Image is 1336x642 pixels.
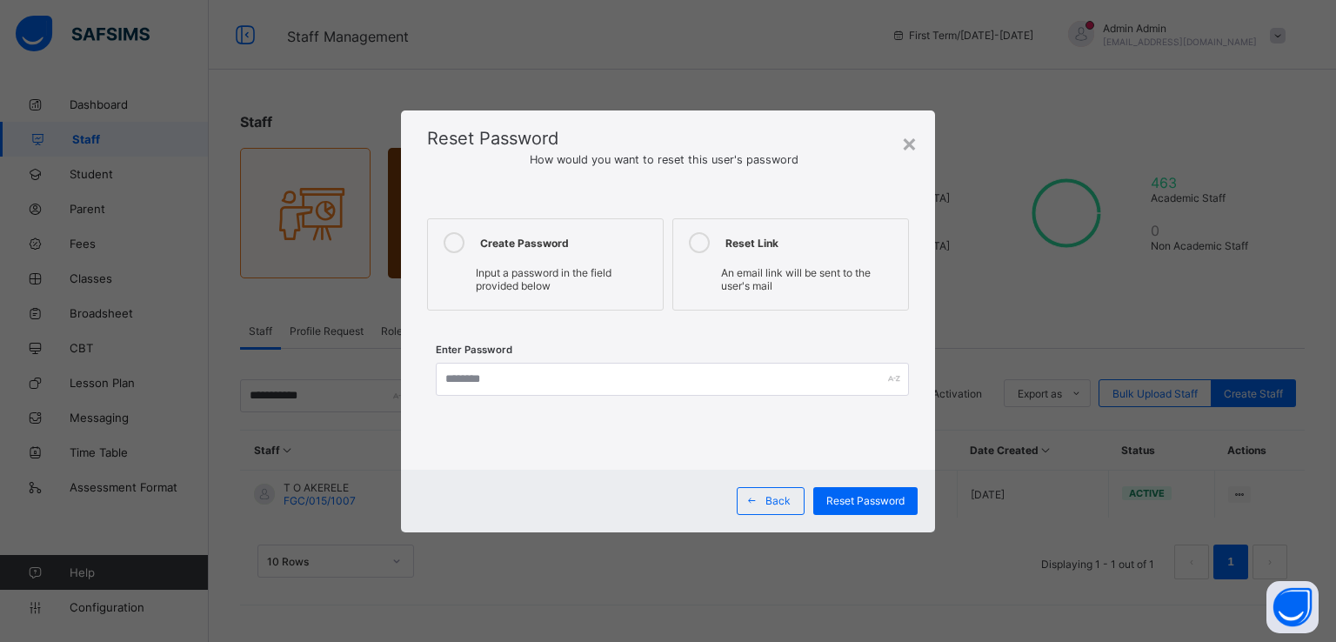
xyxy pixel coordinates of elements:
[427,128,558,149] span: Reset Password
[480,232,654,253] div: Create Password
[725,232,899,253] div: Reset Link
[765,494,791,507] span: Back
[901,128,918,157] div: ×
[436,344,512,356] label: Enter Password
[427,153,909,166] span: How would you want to reset this user's password
[476,266,611,292] span: Input a password in the field provided below
[826,494,905,507] span: Reset Password
[1266,581,1319,633] button: Open asap
[721,266,871,292] span: An email link will be sent to the user's mail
